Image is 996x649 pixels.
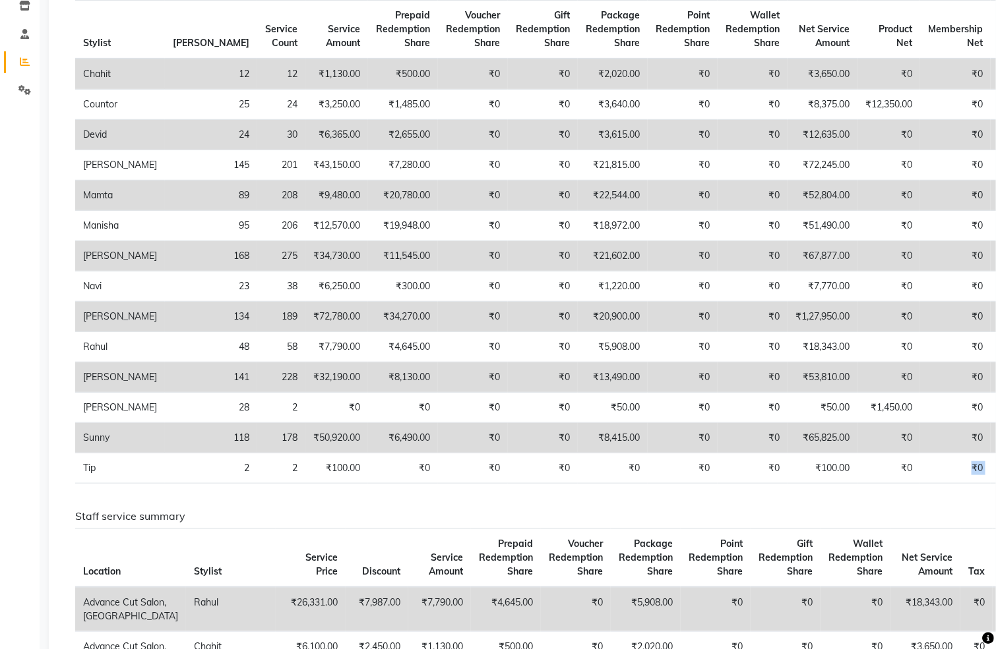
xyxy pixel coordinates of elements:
td: ₹18,343.00 [788,332,857,362]
td: ₹0 [648,59,718,90]
td: ₹0 [920,90,991,120]
td: ₹11,545.00 [368,241,438,271]
td: ₹0 [718,241,788,271]
td: ₹0 [718,211,788,241]
span: Voucher Redemption Share [446,9,500,49]
td: ₹100.00 [788,453,857,484]
td: ₹1,220.00 [578,271,648,302]
td: 12 [257,59,305,90]
td: ₹0 [920,332,991,362]
td: ₹0 [857,181,920,211]
td: 228 [257,362,305,393]
td: ₹0 [508,120,578,150]
td: ₹0 [857,271,920,302]
td: ₹12,350.00 [857,90,920,120]
td: 206 [257,211,305,241]
td: ₹0 [718,453,788,484]
td: ₹5,908.00 [578,332,648,362]
td: ₹0 [857,453,920,484]
td: ₹3,650.00 [788,59,857,90]
td: ₹0 [648,211,718,241]
td: ₹0 [920,362,991,393]
td: 145 [165,150,257,181]
td: ₹2,020.00 [578,59,648,90]
td: ₹34,730.00 [305,241,368,271]
td: [PERSON_NAME] [75,150,165,181]
td: ₹0 [648,423,718,453]
td: ₹0 [920,59,991,90]
td: ₹7,790.00 [408,587,471,632]
td: ₹0 [508,302,578,332]
td: 208 [257,181,305,211]
td: ₹7,770.00 [788,271,857,302]
td: ₹0 [508,332,578,362]
span: [PERSON_NAME] [173,37,249,49]
td: ₹18,972.00 [578,211,648,241]
td: ₹0 [508,393,578,423]
td: 38 [257,271,305,302]
td: Rahul [75,332,165,362]
td: 12 [165,59,257,90]
td: ₹0 [857,423,920,453]
td: ₹500.00 [368,59,438,90]
h6: Staff service summary [75,510,968,522]
span: Point Redemption Share [656,9,710,49]
td: ₹0 [648,393,718,423]
td: ₹7,280.00 [368,150,438,181]
span: Wallet Redemption Share [726,9,780,49]
td: ₹6,490.00 [368,423,438,453]
td: ₹0 [438,59,508,90]
td: Countor [75,90,165,120]
span: Voucher Redemption Share [549,538,603,577]
td: ₹67,877.00 [788,241,857,271]
td: ₹0 [438,393,508,423]
span: Gift Redemption Share [516,9,570,49]
td: ₹0 [648,332,718,362]
td: ₹6,250.00 [305,271,368,302]
td: ₹21,815.00 [578,150,648,181]
td: ₹0 [438,302,508,332]
span: Point Redemption Share [689,538,743,577]
td: ₹0 [648,241,718,271]
td: 201 [257,150,305,181]
td: ₹0 [438,453,508,484]
td: ₹0 [508,59,578,90]
td: 30 [257,120,305,150]
td: ₹32,190.00 [305,362,368,393]
span: Net Service Amount [799,23,850,49]
td: 24 [165,120,257,150]
td: ₹0 [648,90,718,120]
td: ₹13,490.00 [578,362,648,393]
td: ₹0 [718,332,788,362]
td: ₹51,490.00 [788,211,857,241]
td: ₹0 [681,587,751,632]
td: ₹0 [920,271,991,302]
td: ₹0 [508,362,578,393]
td: ₹0 [920,150,991,181]
td: Mamta [75,181,165,211]
td: 118 [165,423,257,453]
td: ₹0 [648,302,718,332]
td: ₹8,130.00 [368,362,438,393]
td: ₹0 [508,211,578,241]
td: 58 [257,332,305,362]
td: ₹0 [718,423,788,453]
td: ₹4,645.00 [471,587,541,632]
td: ₹0 [508,453,578,484]
td: ₹0 [857,362,920,393]
td: 89 [165,181,257,211]
td: [PERSON_NAME] [75,302,165,332]
td: 2 [165,453,257,484]
td: ₹50.00 [788,393,857,423]
td: ₹0 [920,241,991,271]
td: ₹21,602.00 [578,241,648,271]
span: Tax [968,565,985,577]
span: Location [83,565,121,577]
td: ₹3,640.00 [578,90,648,120]
td: 2 [257,453,305,484]
td: ₹0 [960,587,993,632]
td: ₹0 [438,241,508,271]
td: ₹0 [718,120,788,150]
td: ₹0 [920,423,991,453]
td: ₹0 [857,302,920,332]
